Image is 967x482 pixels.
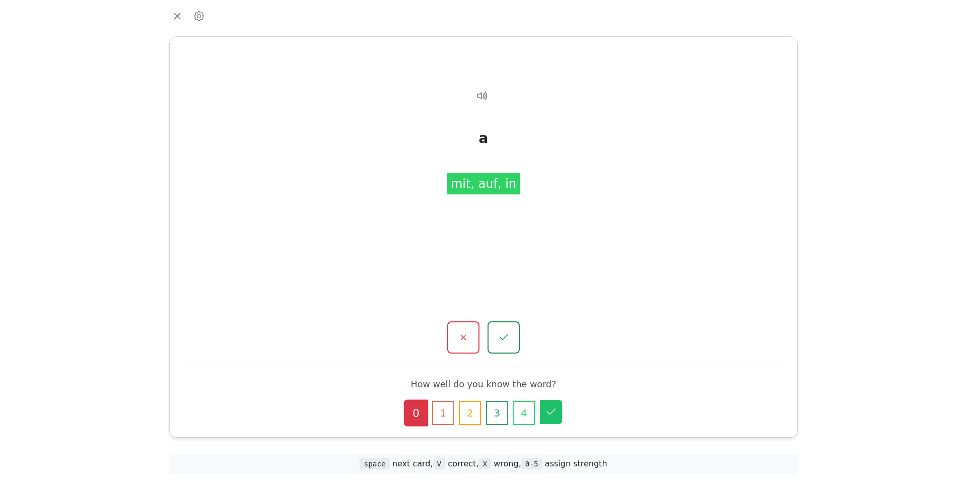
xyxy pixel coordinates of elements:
[190,378,777,391] div: How well do you know the word?
[433,458,446,469] span: V
[513,401,535,425] button: 4
[432,401,454,425] button: 1
[478,458,491,469] span: X
[521,458,542,469] span: 0-5
[360,458,389,469] span: space
[486,401,508,425] button: 3
[447,173,520,194] div: mit, auf, in
[479,127,489,149] div: a
[404,400,428,427] button: 0
[459,401,481,425] button: 2
[360,459,607,468] span: next card , correct , wrong , assign strength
